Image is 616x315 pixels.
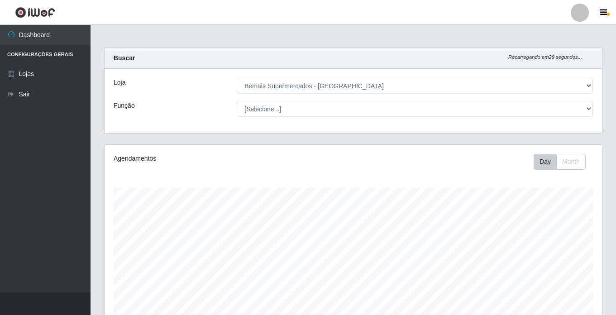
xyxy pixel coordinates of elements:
[556,154,586,170] button: Month
[114,101,135,110] label: Função
[534,154,593,170] div: Toolbar with button groups
[114,78,125,87] label: Loja
[534,154,586,170] div: First group
[508,54,582,60] i: Recarregando em 29 segundos...
[15,7,55,18] img: CoreUI Logo
[114,54,135,62] strong: Buscar
[534,154,557,170] button: Day
[114,154,306,163] div: Agendamentos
